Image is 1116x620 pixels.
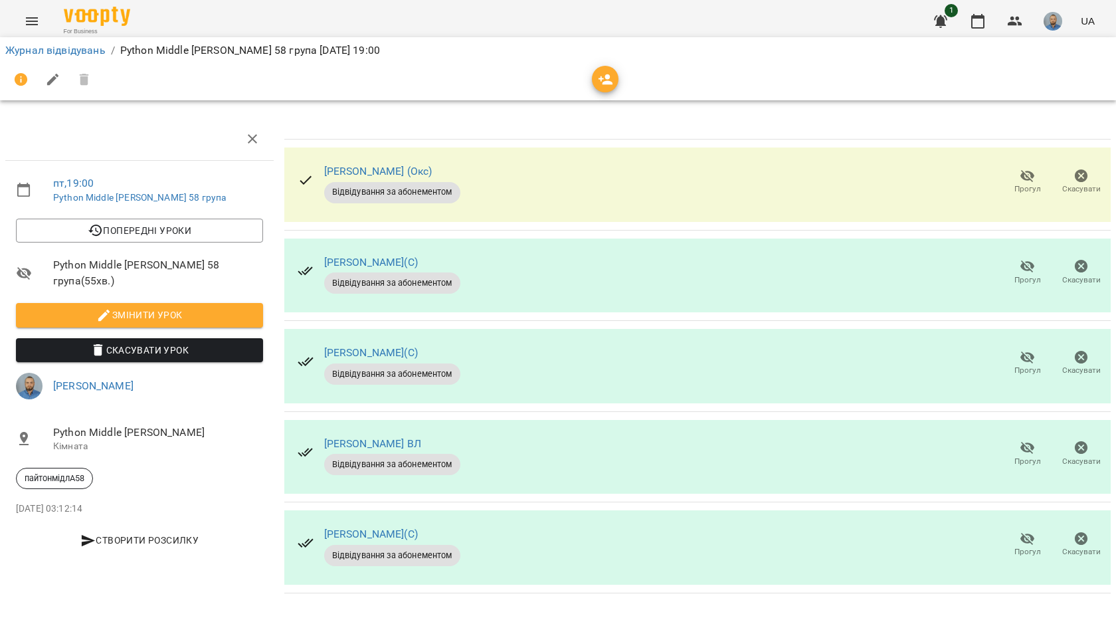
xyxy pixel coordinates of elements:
img: 2a5fecbf94ce3b4251e242cbcf70f9d8.jpg [16,373,43,399]
div: пайтонмідлА58 [16,468,93,489]
a: [PERSON_NAME] (Окс) [324,165,432,177]
span: UA [1081,14,1095,28]
span: Прогул [1014,183,1041,195]
span: Прогул [1014,546,1041,558]
span: Попередні уроки [27,223,252,239]
button: Прогул [1000,163,1054,201]
button: Прогул [1000,526,1054,564]
a: [PERSON_NAME](С) [324,256,418,268]
button: Menu [16,5,48,37]
p: [DATE] 03:12:14 [16,502,263,516]
a: [PERSON_NAME] [53,379,134,392]
a: [PERSON_NAME](С) [324,528,418,540]
span: For Business [64,27,130,36]
p: Python Middle [PERSON_NAME] 58 група [DATE] 19:00 [120,43,380,58]
span: Створити розсилку [21,532,258,548]
button: Прогул [1000,254,1054,291]
button: Скасувати [1054,526,1108,564]
button: Скасувати [1054,163,1108,201]
a: Журнал відвідувань [5,44,106,56]
span: Скасувати [1062,365,1101,376]
span: Python Middle [PERSON_NAME] [53,425,263,441]
span: Скасувати Урок [27,342,252,358]
span: Змінити урок [27,307,252,323]
span: Відвідування за абонементом [324,550,460,562]
a: пт , 19:00 [53,177,94,189]
span: пайтонмідлА58 [17,472,92,484]
span: Скасувати [1062,456,1101,467]
a: [PERSON_NAME] ВЛ [324,437,421,450]
span: Відвідування за абонементом [324,459,460,470]
span: Скасувати [1062,274,1101,286]
a: [PERSON_NAME](С) [324,346,418,359]
button: Скасувати [1054,345,1108,382]
button: Скасувати [1054,436,1108,473]
button: UA [1075,9,1100,33]
span: Прогул [1014,274,1041,286]
button: Скасувати Урок [16,338,263,362]
p: Кімната [53,440,263,453]
button: Прогул [1000,345,1054,382]
a: Python Middle [PERSON_NAME] 58 група [53,192,226,203]
span: Скасувати [1062,546,1101,558]
button: Змінити урок [16,303,263,327]
img: 2a5fecbf94ce3b4251e242cbcf70f9d8.jpg [1044,12,1062,31]
span: 1 [945,4,958,17]
span: Прогул [1014,456,1041,467]
span: Прогул [1014,365,1041,376]
img: Voopty Logo [64,7,130,26]
button: Прогул [1000,436,1054,473]
span: Скасувати [1062,183,1101,195]
nav: breadcrumb [5,43,1111,58]
span: Відвідування за абонементом [324,186,460,198]
span: Python Middle [PERSON_NAME] 58 група ( 55 хв. ) [53,257,263,288]
button: Попередні уроки [16,219,263,243]
li: / [111,43,115,58]
button: Скасувати [1054,254,1108,291]
span: Відвідування за абонементом [324,277,460,289]
button: Створити розсилку [16,528,263,552]
span: Відвідування за абонементом [324,368,460,380]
